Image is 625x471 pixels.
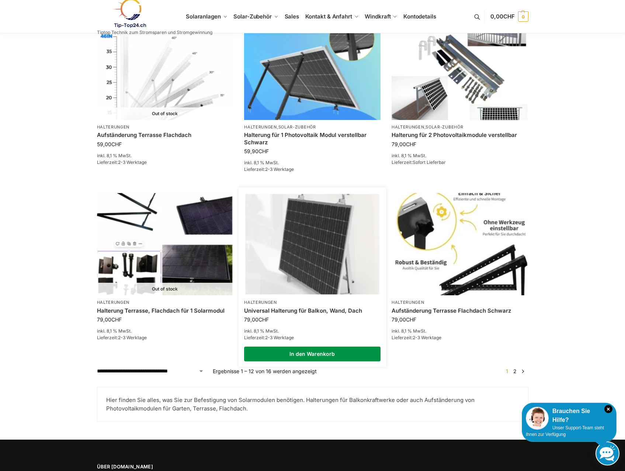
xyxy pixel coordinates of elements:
[244,347,381,361] a: In den Warenkorb legen: „Universal Halterung für Balkon, Wand, Dach“
[244,316,269,323] bdi: 79,00
[97,328,233,334] p: inkl. 8,1 % MwSt.
[504,368,510,374] span: Seite 1
[233,13,272,20] span: Solar-Zubehör
[244,335,294,340] span: Lieferzeit:
[97,131,233,139] a: Aufständerung Terrasse Flachdach
[305,13,352,20] span: Kontakt & Anfahrt
[392,152,528,159] p: inkl. 8,1 % MwSt.
[604,405,612,413] i: Schließen
[265,166,294,172] span: 2-3 Werktage
[97,152,233,159] p: inkl. 8,1 % MwSt.
[365,13,390,20] span: Windkraft
[97,193,233,295] a: Out of stockHalterung Terrasse, Flachdach für 1 Solarmodul
[244,328,381,334] p: inkl. 8,1 % MwSt.
[490,6,528,28] a: 0,00CHF 0
[392,300,424,305] a: Halterungen
[406,316,416,323] span: CHF
[392,141,416,147] bdi: 79,00
[97,300,130,305] a: Halterungen
[97,367,204,375] select: Shop-Reihenfolge
[392,328,528,334] p: inkl. 8,1 % MwSt.
[413,159,446,165] span: Sofort Lieferbar
[392,159,446,165] span: Lieferzeit:
[392,316,416,323] bdi: 79,00
[518,11,528,22] span: 0
[392,193,528,295] img: Aufständerung Terrasse Flachdach Schwarz
[97,159,147,165] span: Lieferzeit:
[118,335,147,340] span: 2-3 Werktage
[258,148,269,154] span: CHF
[392,124,528,130] p: ,
[392,131,528,139] a: Halterung für 2 Photovoltaikmodule verstellbar
[111,141,122,147] span: CHF
[520,367,525,375] a: →
[244,148,269,154] bdi: 59,90
[244,18,381,120] img: Solarpaneel Halterung Wand Lang Schwarz
[97,124,130,130] a: Halterungen
[244,300,277,305] a: Halterungen
[265,335,294,340] span: 2-3 Werktage
[106,396,519,413] p: Hier finden Sie alles, was Sie zur Befestigung von Solarmodulen benötigen. Halterungen für Balkon...
[278,124,316,130] a: Solar-Zubehör
[392,335,441,340] span: Lieferzeit:
[244,131,381,146] a: Halterung für 1 Photovoltaik Modul verstellbar Schwarz
[118,159,147,165] span: 2-3 Werktage
[526,407,549,430] img: Customer service
[213,367,317,375] p: Ergebnisse 1 – 12 von 16 werden angezeigt
[245,194,379,295] img: Befestigung Solarpaneele
[406,141,416,147] span: CHF
[186,13,221,20] span: Solaranlagen
[392,307,528,314] a: Aufständerung Terrasse Flachdach Schwarz
[97,316,122,323] bdi: 79,00
[403,13,436,20] span: Kontodetails
[244,307,381,314] a: Universal Halterung für Balkon, Wand, Dach
[413,335,441,340] span: 2-3 Werktage
[426,124,463,130] a: Solar-Zubehör
[97,18,233,120] a: Out of stockDie optimierte Produktbeschreibung könnte wie folgt lauten: Flexibles Montagesystem f...
[490,13,514,20] span: 0,00
[97,335,147,340] span: Lieferzeit:
[244,124,381,130] p: ,
[501,367,528,375] nav: Produkt-Seitennummerierung
[526,425,604,437] span: Unser Support-Team steht Ihnen zur Verfügung
[244,166,294,172] span: Lieferzeit:
[97,141,122,147] bdi: 59,00
[526,407,612,424] div: Brauchen Sie Hilfe?
[97,30,212,35] p: Tiptop Technik zum Stromsparen und Stromgewinnung
[258,316,269,323] span: CHF
[244,159,381,166] p: inkl. 8,1 % MwSt.
[97,193,233,295] img: Halterung Terrasse, Flachdach für 1 Solarmodul
[511,368,518,374] a: Seite 2
[392,18,528,120] img: Halterung für 2 Photovoltaikmodule verstellbar
[285,13,299,20] span: Sales
[244,124,277,130] a: Halterungen
[97,307,233,314] a: Halterung Terrasse, Flachdach für 1 Solarmodul
[97,463,305,471] span: Über [DOMAIN_NAME]
[503,13,515,20] span: CHF
[392,124,424,130] a: Halterungen
[97,18,233,120] img: Die optimierte Produktbeschreibung könnte wie folgt lauten: Flexibles Montagesystem für Solarpaneele
[111,316,122,323] span: CHF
